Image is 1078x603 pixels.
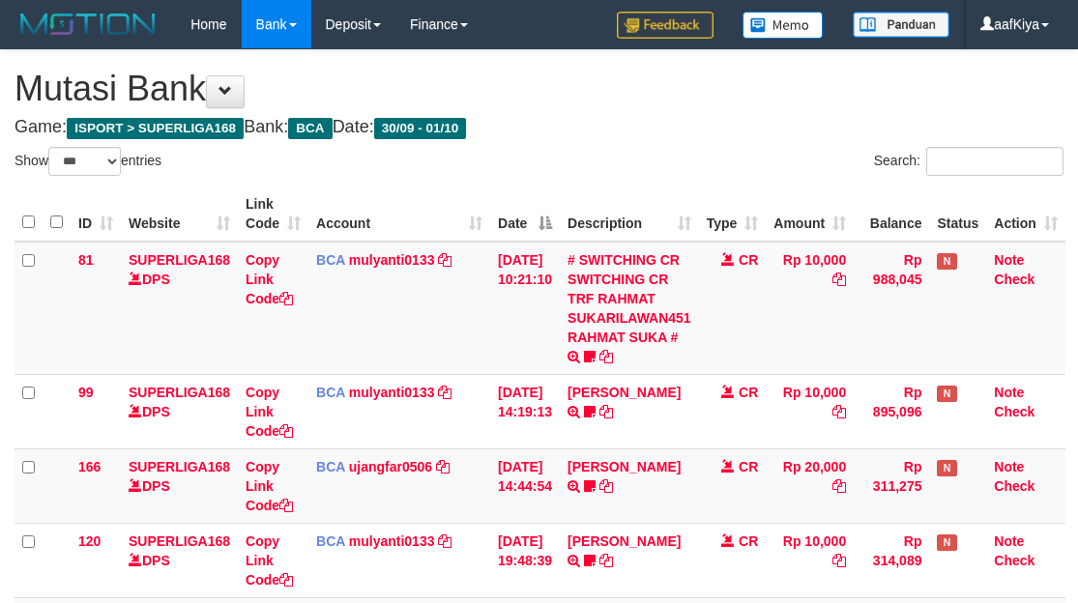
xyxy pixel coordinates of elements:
td: Rp 10,000 [766,523,854,597]
span: CR [739,459,758,474]
th: Description: activate to sort column ascending [560,187,699,242]
select: Showentries [48,147,121,176]
span: BCA [316,533,345,549]
a: Check [994,404,1034,419]
td: Rp 311,275 [854,448,929,523]
th: Website: activate to sort column ascending [121,187,238,242]
a: Copy Rp 10,000 to clipboard [832,553,846,568]
img: Feedback.jpg [617,12,714,39]
a: Copy AKBAR SAPUTR to clipboard [599,553,613,568]
a: Copy mulyanti0133 to clipboard [438,533,452,549]
td: DPS [121,242,238,375]
td: Rp 10,000 [766,242,854,375]
label: Show entries [15,147,161,176]
h1: Mutasi Bank [15,70,1063,108]
a: Copy # SWITCHING CR SWITCHING CR TRF RAHMAT SUKARILAWAN451 RAHMAT SUKA # to clipboard [599,349,613,364]
span: 81 [78,252,94,268]
a: Note [994,252,1024,268]
a: Copy mulyanti0133 to clipboard [438,252,452,268]
input: Search: [926,147,1063,176]
a: Copy ujangfar0506 to clipboard [436,459,450,474]
a: Check [994,272,1034,287]
a: Copy NOVEN ELING PRAYOG to clipboard [599,478,613,494]
span: CR [739,533,758,549]
td: Rp 988,045 [854,242,929,375]
a: Check [994,478,1034,494]
a: Check [994,553,1034,568]
a: mulyanti0133 [349,252,435,268]
a: mulyanti0133 [349,385,435,400]
a: [PERSON_NAME] [568,385,681,400]
span: BCA [316,385,345,400]
img: panduan.png [853,12,949,38]
a: mulyanti0133 [349,533,435,549]
a: Copy Rp 20,000 to clipboard [832,478,846,494]
td: Rp 314,089 [854,523,929,597]
span: BCA [316,252,345,268]
a: Copy Rp 10,000 to clipboard [832,272,846,287]
a: Copy Rp 10,000 to clipboard [832,404,846,419]
td: Rp 20,000 [766,448,854,523]
a: Copy Link Code [246,252,293,306]
h4: Game: Bank: Date: [15,118,1063,137]
td: DPS [121,374,238,448]
span: CR [739,385,758,400]
th: Link Code: activate to sort column ascending [238,187,308,242]
th: Balance [854,187,929,242]
a: # SWITCHING CR SWITCHING CR TRF RAHMAT SUKARILAWAN451 RAHMAT SUKA # [568,252,691,345]
img: MOTION_logo.png [15,10,161,39]
td: Rp 895,096 [854,374,929,448]
span: 166 [78,459,101,474]
a: Note [994,385,1024,400]
th: Account: activate to sort column ascending [308,187,490,242]
a: SUPERLIGA168 [129,533,230,549]
td: [DATE] 14:19:13 [490,374,560,448]
td: Rp 10,000 [766,374,854,448]
a: [PERSON_NAME] [568,533,681,549]
label: Search: [874,147,1063,176]
span: 120 [78,533,101,549]
td: [DATE] 19:48:39 [490,523,560,597]
span: Has Note [937,253,956,270]
th: Action: activate to sort column ascending [986,187,1065,242]
span: 99 [78,385,94,400]
span: 30/09 - 01/10 [374,118,467,139]
span: BCA [288,118,332,139]
th: Type: activate to sort column ascending [699,187,767,242]
td: DPS [121,523,238,597]
span: Has Note [937,460,956,476]
a: Copy Link Code [246,459,293,513]
a: Copy Link Code [246,385,293,439]
span: BCA [316,459,345,474]
img: Button%20Memo.svg [743,12,824,39]
span: CR [739,252,758,268]
th: ID: activate to sort column ascending [71,187,121,242]
a: Copy MUHAMMAD REZA to clipboard [599,404,613,419]
th: Date: activate to sort column descending [490,187,560,242]
td: [DATE] 14:44:54 [490,448,560,523]
a: Note [994,533,1024,549]
a: [PERSON_NAME] [568,459,681,474]
td: [DATE] 10:21:10 [490,242,560,375]
span: Has Note [937,534,956,551]
a: SUPERLIGA168 [129,252,230,268]
th: Status [929,187,986,242]
a: Copy Link Code [246,533,293,588]
a: Copy mulyanti0133 to clipboard [438,385,452,400]
th: Amount: activate to sort column ascending [766,187,854,242]
a: SUPERLIGA168 [129,385,230,400]
span: ISPORT > SUPERLIGA168 [67,118,244,139]
a: ujangfar0506 [349,459,432,474]
span: Has Note [937,386,956,402]
a: SUPERLIGA168 [129,459,230,474]
a: Note [994,459,1024,474]
td: DPS [121,448,238,523]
